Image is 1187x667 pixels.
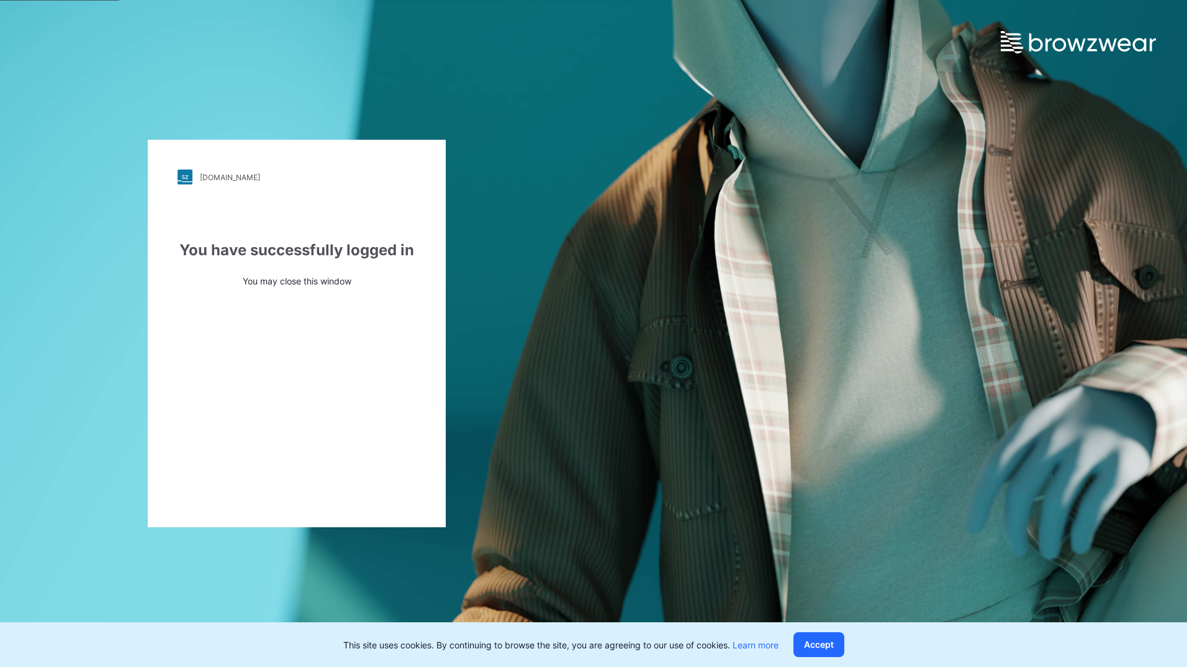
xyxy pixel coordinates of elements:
div: You have successfully logged in [178,239,416,261]
div: [DOMAIN_NAME] [200,173,260,182]
button: Accept [793,632,844,657]
img: browzwear-logo.e42bd6dac1945053ebaf764b6aa21510.svg [1001,31,1156,53]
a: Learn more [733,640,779,650]
p: You may close this window [178,275,416,288]
img: stylezone-logo.562084cfcfab977791bfbf7441f1a819.svg [178,170,192,184]
p: This site uses cookies. By continuing to browse the site, you are agreeing to our use of cookies. [343,638,779,651]
a: [DOMAIN_NAME] [178,170,416,184]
